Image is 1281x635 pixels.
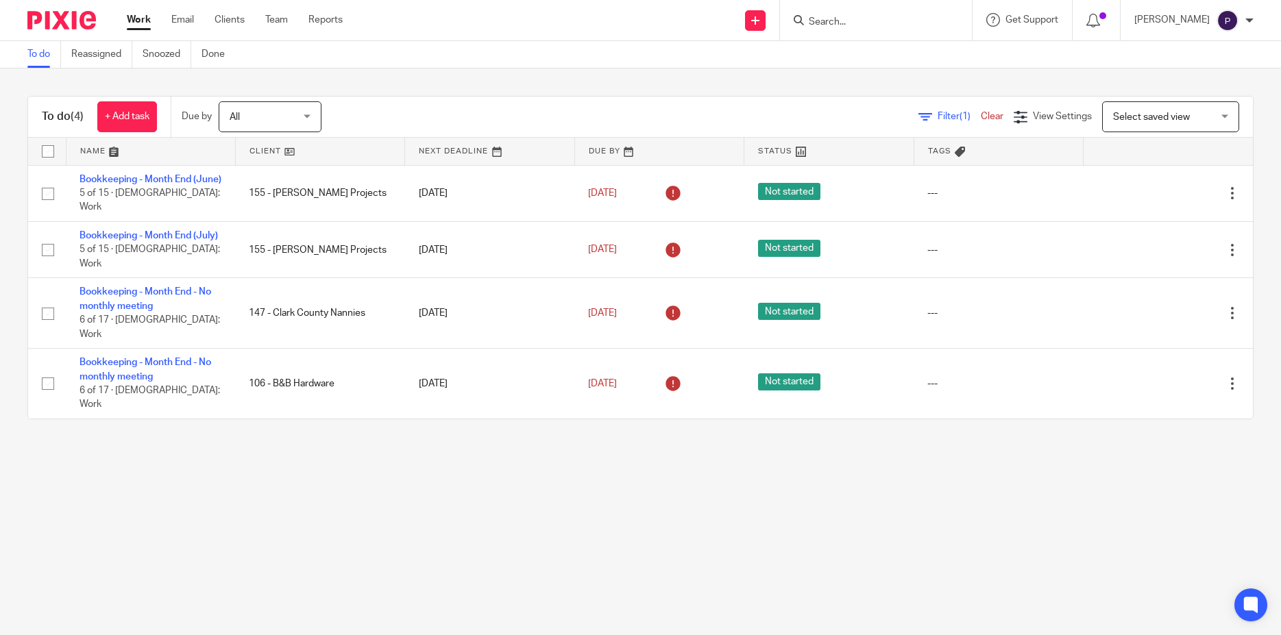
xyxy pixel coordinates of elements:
span: 6 of 17 · [DEMOGRAPHIC_DATA]: Work [80,386,220,410]
span: Not started [758,303,820,320]
p: Due by [182,110,212,123]
span: 6 of 17 · [DEMOGRAPHIC_DATA]: Work [80,315,220,339]
td: 155 - [PERSON_NAME] Projects [235,221,404,277]
span: (1) [960,112,971,121]
a: Bookkeeping - Month End (July) [80,231,218,240]
span: [DATE] [588,245,617,255]
span: [DATE] [588,308,617,318]
a: Bookkeeping - Month End - No monthly meeting [80,358,211,381]
span: (4) [71,111,84,122]
a: Work [127,13,151,27]
span: Select saved view [1113,112,1190,122]
input: Search [807,16,931,29]
a: Clients [215,13,245,27]
p: [PERSON_NAME] [1134,13,1210,27]
a: Bookkeeping - Month End (June) [80,175,221,184]
a: Email [171,13,194,27]
span: Not started [758,240,820,257]
td: [DATE] [405,165,574,221]
a: Done [202,41,235,68]
div: --- [927,306,1069,320]
img: svg%3E [1217,10,1239,32]
h1: To do [42,110,84,124]
td: [DATE] [405,278,574,349]
td: 106 - B&B Hardware [235,349,404,419]
div: --- [927,377,1069,390]
a: Team [265,13,288,27]
a: Snoozed [143,41,191,68]
span: Get Support [1005,15,1058,25]
span: Not started [758,373,820,390]
div: --- [927,243,1069,257]
td: 147 - Clark County Nannies [235,278,404,349]
span: View Settings [1033,112,1092,121]
span: Not started [758,183,820,200]
span: 5 of 15 · [DEMOGRAPHIC_DATA]: Work [80,245,220,269]
a: Reassigned [71,41,132,68]
td: [DATE] [405,221,574,277]
a: Bookkeeping - Month End - No monthly meeting [80,287,211,310]
td: [DATE] [405,349,574,419]
td: 155 - [PERSON_NAME] Projects [235,165,404,221]
a: Reports [308,13,343,27]
span: [DATE] [588,379,617,388]
a: Clear [981,112,1003,121]
span: All [230,112,240,122]
a: To do [27,41,61,68]
span: 5 of 15 · [DEMOGRAPHIC_DATA]: Work [80,188,220,212]
span: Filter [938,112,981,121]
span: [DATE] [588,188,617,198]
img: Pixie [27,11,96,29]
div: --- [927,186,1069,200]
span: Tags [928,147,951,155]
a: + Add task [97,101,157,132]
